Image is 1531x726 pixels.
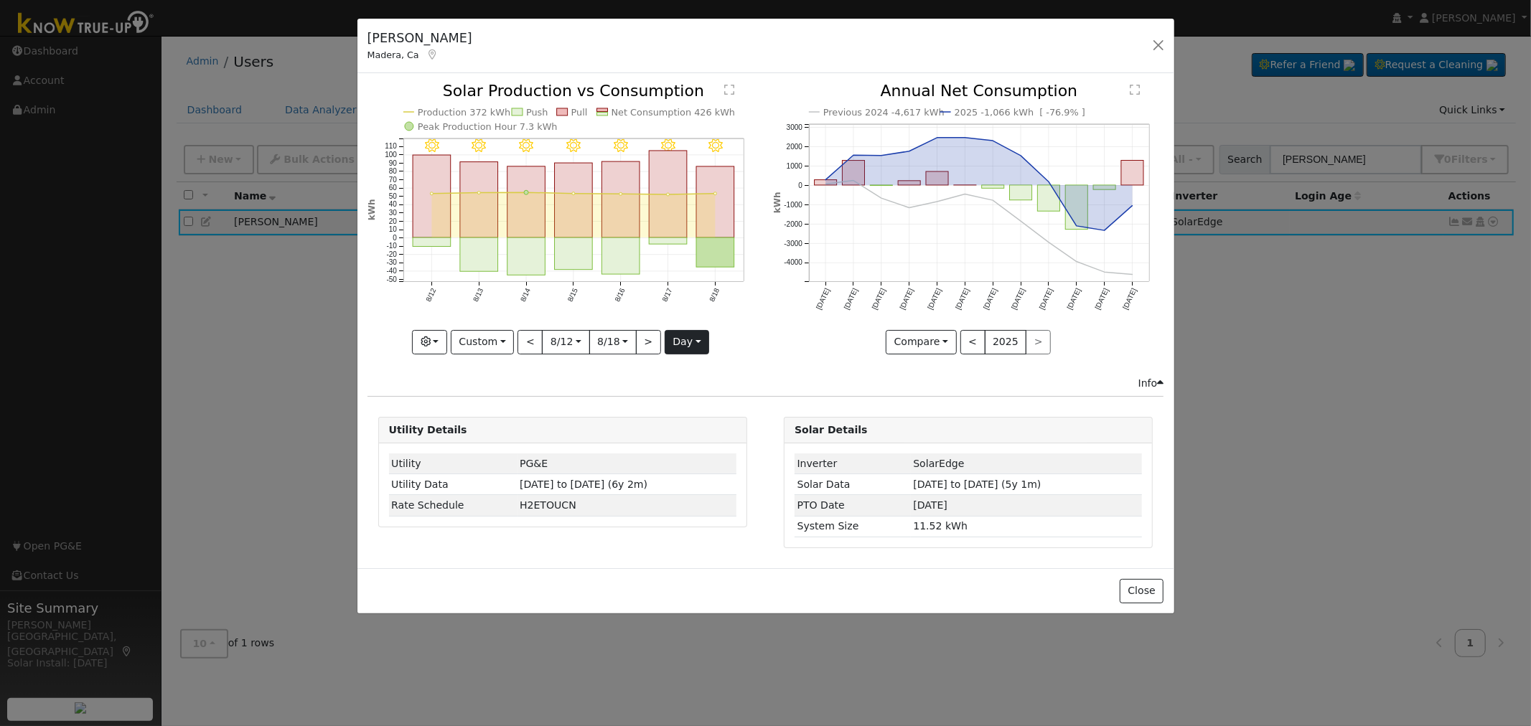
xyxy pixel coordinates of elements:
text: 8/15 [566,287,579,303]
button: Close [1120,579,1164,603]
circle: onclick="" [477,192,480,194]
td: System Size [795,516,911,537]
circle: onclick="" [823,181,828,187]
text: -50 [386,275,397,283]
text: [DATE] [954,287,970,311]
span: [DATE] to [DATE] (5y 1m) [913,478,1041,490]
text: -2000 [784,220,802,228]
text: 8/16 [613,287,626,303]
text: 90 [388,159,397,167]
button: 8/18 [589,330,637,354]
button: 8/12 [542,330,589,354]
text: Push [526,107,548,118]
circle: onclick="" [1019,153,1024,159]
text: 8/14 [519,287,532,303]
i: 8/16 - Clear [614,139,628,154]
rect: onclick="" [460,162,498,238]
text: kWh [772,192,782,214]
rect: onclick="" [649,151,687,237]
text: 20 [388,217,397,225]
rect: onclick="" [601,162,640,238]
span: ID: 1832964, authorized: 09/30/20 [913,458,964,469]
circle: onclick="" [935,135,940,141]
circle: onclick="" [991,138,996,144]
h5: [PERSON_NAME] [367,29,472,47]
circle: onclick="" [823,177,828,183]
rect: onclick="" [696,238,734,268]
text: Pull [571,107,588,118]
text: 8/17 [660,287,673,303]
td: PTO Date [795,495,911,516]
text: -30 [386,259,397,267]
text: Net Consumption 426 kWh [611,107,735,118]
text: -10 [386,242,397,250]
circle: onclick="" [713,192,716,195]
a: Map [426,49,439,60]
text: [DATE] [871,287,887,311]
text: [DATE] [843,287,859,311]
circle: onclick="" [879,196,884,202]
text: [DATE] [1122,287,1138,311]
text: kWh [367,199,377,221]
text: 40 [388,201,397,209]
div: Info [1138,376,1164,391]
circle: onclick="" [935,199,940,205]
text:  [1130,84,1140,95]
rect: onclick="" [982,185,1004,188]
rect: onclick="" [926,171,948,185]
text: 1000 [787,162,803,170]
text: -1000 [784,201,802,209]
circle: onclick="" [879,153,884,159]
rect: onclick="" [871,185,893,186]
text: Solar Production vs Consumption [443,82,704,100]
rect: onclick="" [413,155,451,237]
text: 0 [798,181,802,189]
text: Annual Net Consumption [881,82,1078,100]
span: [DATE] to [DATE] (6y 2m) [520,478,647,490]
button: Custom [451,330,515,354]
text: 30 [388,209,397,217]
circle: onclick="" [572,192,575,195]
circle: onclick="" [963,135,968,141]
span: Y [520,499,576,511]
text: 3000 [787,123,803,131]
rect: onclick="" [413,238,451,247]
rect: onclick="" [507,166,546,237]
rect: onclick="" [696,166,734,237]
text: [DATE] [1010,287,1026,311]
td: Utility [389,453,518,474]
rect: onclick="" [1010,185,1032,200]
rect: onclick="" [554,238,592,270]
i: 8/18 - Clear [708,139,723,154]
text: Previous 2024 -4,617 kWh [823,107,945,118]
text: 10 [388,226,397,234]
text: 60 [388,184,397,192]
circle: onclick="" [1130,203,1136,209]
circle: onclick="" [1046,240,1052,245]
td: Rate Schedule [389,495,518,516]
text: -4000 [784,259,802,267]
rect: onclick="" [460,238,498,272]
button: < [960,330,985,354]
rect: onclick="" [601,238,640,275]
button: 2025 [985,330,1027,354]
text: 2025 -1,066 kWh [ -76.9% ] [955,107,1085,118]
circle: onclick="" [991,198,996,204]
text: [DATE] [982,287,998,311]
text: 50 [388,192,397,200]
rect: onclick="" [843,161,865,185]
circle: onclick="" [667,194,670,197]
circle: onclick="" [1102,270,1108,275]
circle: onclick="" [963,192,968,197]
button: > [636,330,661,354]
text: [DATE] [1066,287,1082,311]
text: 8/12 [424,287,437,303]
rect: onclick="" [507,238,546,275]
button: Compare [886,330,957,354]
circle: onclick="" [1019,219,1024,225]
text: Peak Production Hour 7.3 kWh [418,121,558,132]
rect: onclick="" [1038,185,1060,211]
i: 8/14 - Clear [519,139,533,154]
text: [DATE] [927,287,943,311]
circle: onclick="" [1130,272,1136,278]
